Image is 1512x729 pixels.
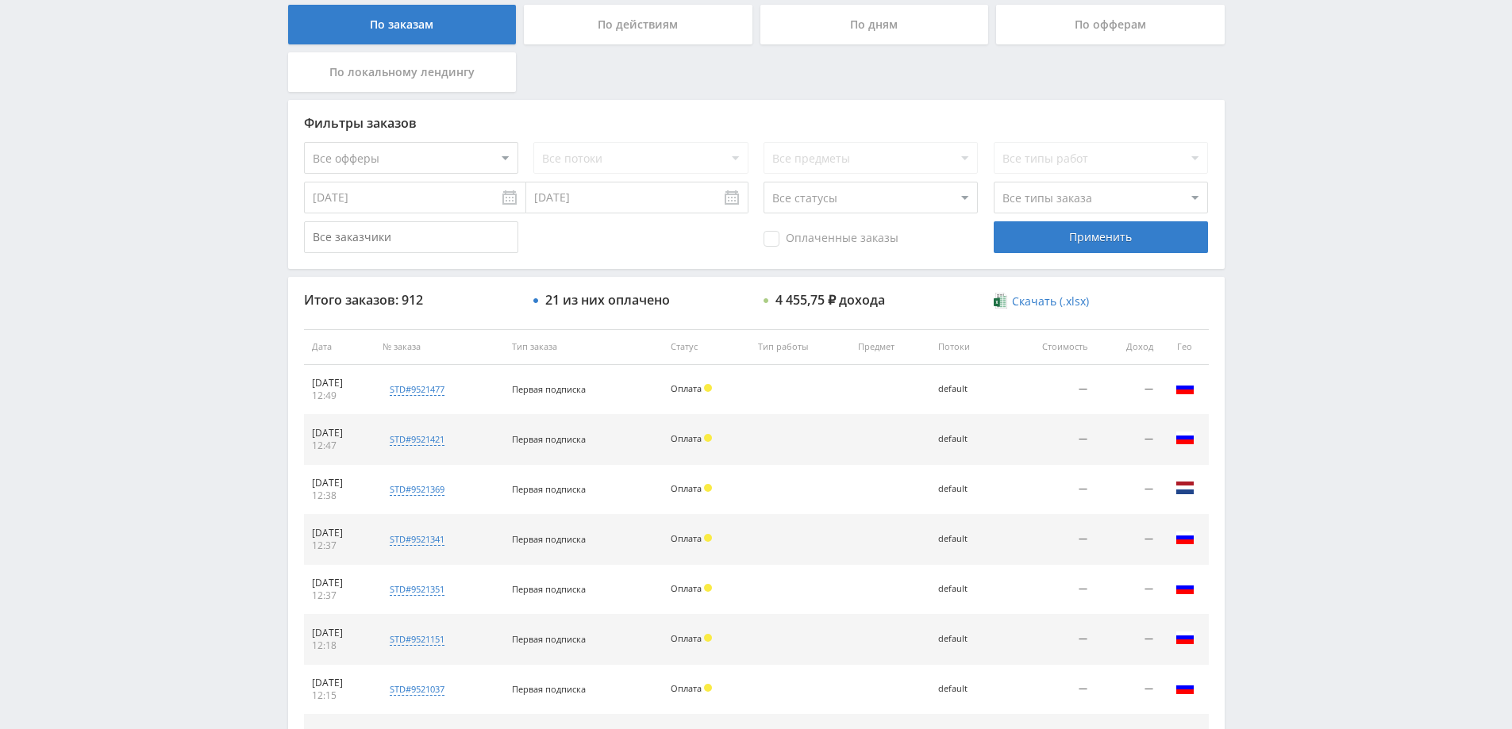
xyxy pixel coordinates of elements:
th: Гео [1161,329,1209,365]
img: xlsx [994,293,1007,309]
div: default [938,634,995,644]
span: Первая подписка [512,433,586,445]
div: std#9521369 [390,483,444,496]
div: default [938,384,995,394]
th: Потоки [930,329,1002,365]
td: — [1095,365,1160,415]
td: — [1002,515,1095,565]
span: Первая подписка [512,633,586,645]
th: Тип заказа [504,329,663,365]
span: Первая подписка [512,683,586,695]
div: [DATE] [312,527,367,539]
div: std#9521477 [390,383,444,396]
td: — [1002,465,1095,515]
th: № заказа [375,329,504,365]
div: Фильтры заказов [304,116,1209,130]
span: Оплата [671,582,702,594]
img: rus.png [1175,378,1195,397]
div: [DATE] [312,427,367,439]
td: — [1002,615,1095,665]
div: 12:38 [312,489,367,502]
span: Оплата [671,382,702,394]
span: Первая подписка [512,483,586,495]
div: По заказам [288,5,517,44]
div: std#9521421 [390,433,444,446]
img: rus.png [1175,428,1195,447]
td: — [1002,415,1095,465]
td: — [1002,565,1095,615]
span: Оплаченные заказы [764,231,898,247]
th: Тип работы [750,329,850,365]
div: 12:37 [312,539,367,552]
th: Дата [304,329,375,365]
div: 21 из них оплачено [545,293,670,307]
img: rus.png [1175,678,1195,697]
span: Оплата [671,532,702,544]
div: [DATE] [312,627,367,639]
td: — [1002,365,1095,415]
img: nld.png [1175,478,1195,497]
th: Доход [1095,329,1160,365]
td: — [1095,565,1160,615]
div: [DATE] [312,577,367,589]
div: default [938,484,995,494]
th: Предмет [850,329,929,365]
span: Первая подписка [512,583,586,595]
span: Холд [704,534,712,542]
div: default [938,684,995,694]
span: Оплата [671,432,702,444]
div: 12:37 [312,589,367,602]
td: — [1095,615,1160,665]
span: Первая подписка [512,383,586,395]
span: Скачать (.xlsx) [1012,295,1089,308]
span: Холд [704,384,712,392]
td: — [1095,415,1160,465]
span: Оплата [671,632,702,644]
div: std#9521351 [390,583,444,596]
span: Холд [704,434,712,442]
div: 12:15 [312,689,367,702]
img: rus.png [1175,628,1195,647]
span: Холд [704,484,712,492]
img: rus.png [1175,578,1195,597]
div: 12:49 [312,389,367,402]
td: — [1002,665,1095,715]
div: default [938,434,995,444]
div: По локальному лендингу [288,52,517,92]
th: Стоимость [1002,329,1095,365]
td: — [1095,465,1160,515]
input: Все заказчики [304,221,518,253]
td: — [1095,515,1160,565]
div: [DATE] [312,377,367,389]
td: — [1095,665,1160,715]
span: Холд [704,684,712,692]
div: 4 455,75 ₽ дохода [775,293,885,307]
span: Холд [704,634,712,642]
div: Итого заказов: 912 [304,293,518,307]
div: std#9521341 [390,533,444,546]
div: 12:18 [312,639,367,652]
div: default [938,584,995,594]
div: Применить [994,221,1208,253]
div: default [938,534,995,544]
a: Скачать (.xlsx) [994,294,1089,309]
img: rus.png [1175,528,1195,547]
div: По действиям [524,5,752,44]
div: По дням [760,5,989,44]
div: [DATE] [312,677,367,689]
span: Оплата [671,482,702,494]
div: По офферам [996,5,1225,44]
div: [DATE] [312,477,367,489]
span: Первая подписка [512,533,586,545]
th: Статус [663,329,750,365]
span: Оплата [671,682,702,694]
div: std#9521151 [390,633,444,646]
div: 12:47 [312,439,367,452]
div: std#9521037 [390,683,444,696]
span: Холд [704,584,712,592]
